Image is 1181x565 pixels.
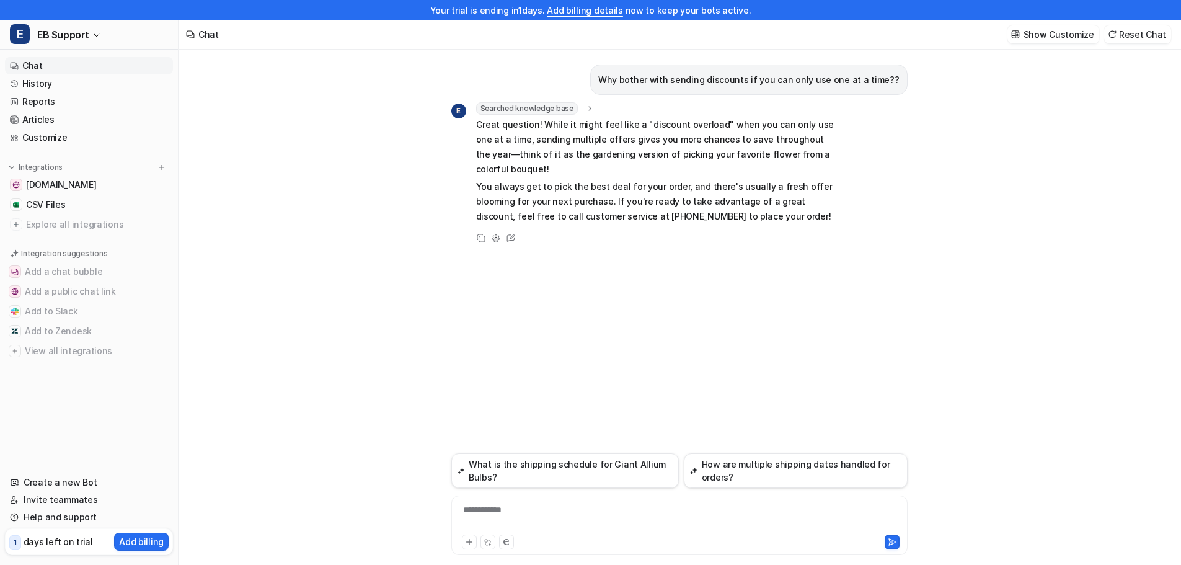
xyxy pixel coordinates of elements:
[1108,30,1117,39] img: reset
[10,24,30,44] span: E
[5,509,173,526] a: Help and support
[19,162,63,172] p: Integrations
[11,308,19,315] img: Add to Slack
[476,179,839,224] p: You always get to pick the best deal for your order, and there's usually a fresh offer blooming f...
[21,248,107,259] p: Integration suggestions
[476,102,578,115] span: Searched knowledge base
[451,453,679,488] button: What is the shipping schedule for Giant Allium Bulbs?
[1007,25,1099,43] button: Show Customize
[5,321,173,341] button: Add to ZendeskAdd to Zendesk
[5,129,173,146] a: Customize
[5,196,173,213] a: CSV FilesCSV Files
[476,117,839,177] p: Great question! While it might feel like a "discount overload" when you can only use one at a tim...
[11,327,19,335] img: Add to Zendesk
[5,262,173,282] button: Add a chat bubbleAdd a chat bubble
[198,28,219,41] div: Chat
[5,491,173,509] a: Invite teammates
[5,111,173,128] a: Articles
[1024,28,1094,41] p: Show Customize
[12,181,20,189] img: www.edenbrothers.com
[37,26,89,43] span: EB Support
[11,347,19,355] img: View all integrations
[26,198,65,211] span: CSV Files
[11,288,19,295] img: Add a public chat link
[5,161,66,174] button: Integrations
[5,75,173,92] a: History
[114,533,169,551] button: Add billing
[119,535,164,548] p: Add billing
[5,57,173,74] a: Chat
[10,218,22,231] img: explore all integrations
[5,216,173,233] a: Explore all integrations
[157,163,166,172] img: menu_add.svg
[5,93,173,110] a: Reports
[547,5,623,16] a: Add billing details
[24,535,93,548] p: days left on trial
[14,537,17,548] p: 1
[1011,30,1020,39] img: customize
[5,282,173,301] button: Add a public chat linkAdd a public chat link
[26,215,168,234] span: Explore all integrations
[11,268,19,275] img: Add a chat bubble
[5,341,173,361] button: View all integrationsView all integrations
[5,176,173,194] a: www.edenbrothers.com[DOMAIN_NAME]
[598,73,900,87] p: Why bother with sending discounts if you can only use one at a time??
[5,474,173,491] a: Create a new Bot
[7,163,16,172] img: expand menu
[684,453,907,488] button: How are multiple shipping dates handled for orders?
[12,201,20,208] img: CSV Files
[1104,25,1171,43] button: Reset Chat
[5,301,173,321] button: Add to SlackAdd to Slack
[26,179,96,191] span: [DOMAIN_NAME]
[451,104,466,118] span: E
